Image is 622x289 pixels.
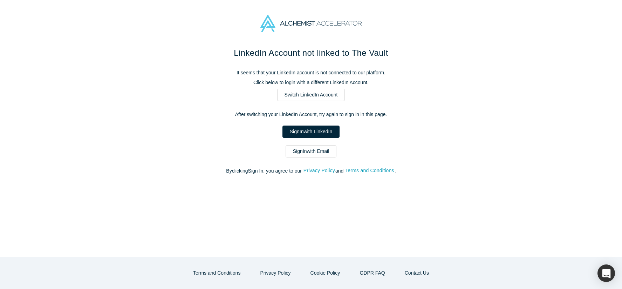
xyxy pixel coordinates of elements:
[253,267,298,279] button: Privacy Policy
[186,267,248,279] button: Terms and Conditions
[164,47,458,59] h1: LinkedIn Account not linked to The Vault
[345,167,395,175] button: Terms and Conditions
[303,167,335,175] button: Privacy Policy
[164,79,458,86] p: Click below to login with a different LinkedIn Account.
[282,126,340,138] a: SignInwith LinkedIn
[286,145,337,157] a: SignInwith Email
[164,167,458,175] p: By clicking Sign In , you agree to our and .
[164,69,458,76] p: It seems that your LinkedIn account is not connected to our platform.
[352,267,392,279] a: GDPR FAQ
[164,111,458,118] p: After switching your LinkedIn Account, try again to sign in in this page.
[397,267,436,279] a: Contact Us
[303,267,348,279] button: Cookie Policy
[277,89,345,101] a: Switch LinkedIn Account
[260,15,361,32] img: Alchemist Accelerator Logo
